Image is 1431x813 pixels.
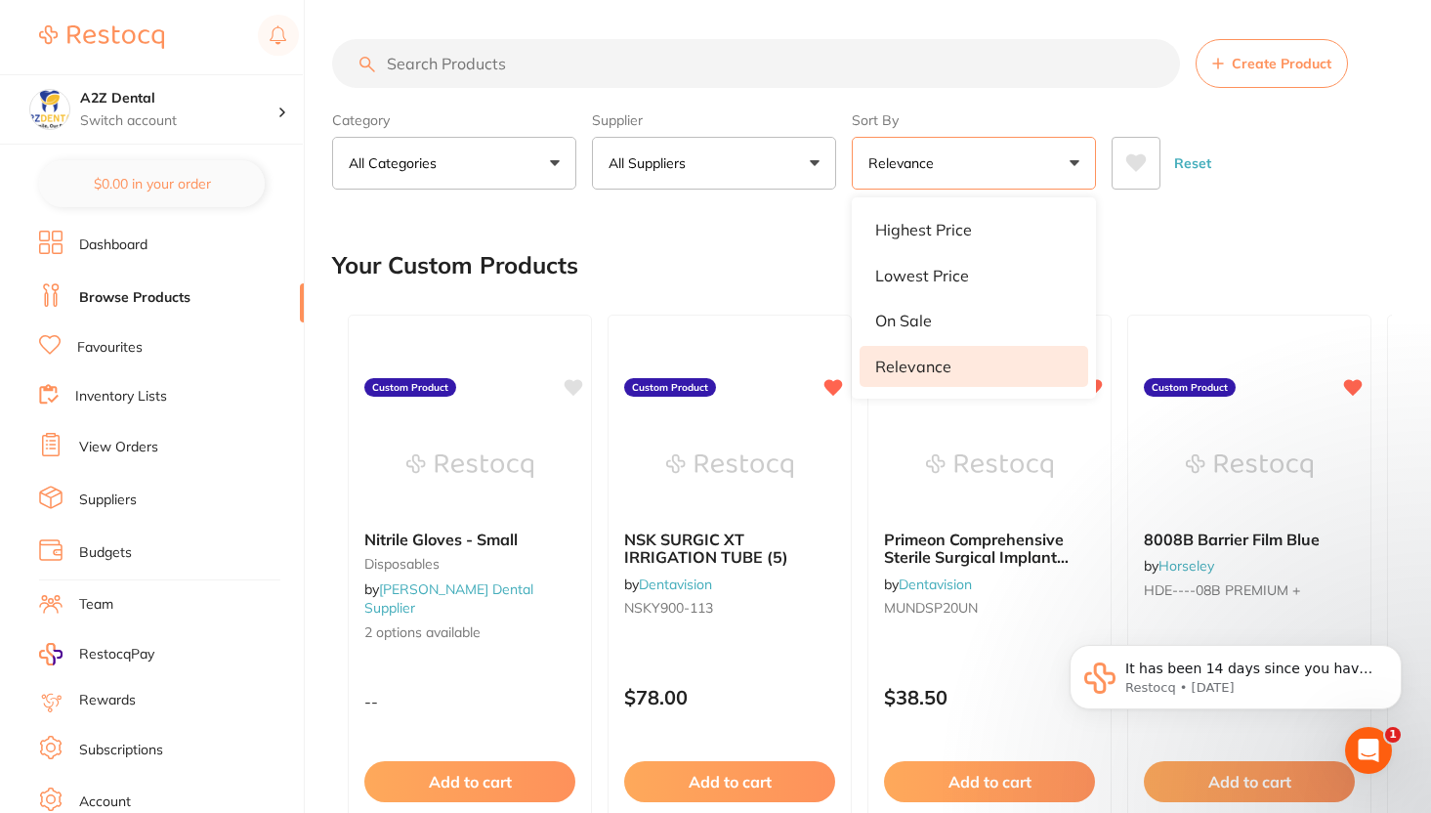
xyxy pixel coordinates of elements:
[592,111,836,129] label: Supplier
[364,580,533,616] span: by
[79,645,154,664] span: RestocqPay
[364,531,575,548] b: Nitrile Gloves - Small
[899,576,972,593] a: Dentavision
[868,153,942,173] p: Relevance
[39,643,154,665] a: RestocqPay
[884,576,972,593] span: by
[926,417,1053,515] img: Primeon Comprehensive Sterile Surgical Implant Drape Pack
[77,338,143,358] a: Favourites
[1345,727,1392,774] iframe: Intercom live chat
[875,267,969,284] p: Lowest Price
[852,111,1096,129] label: Sort By
[875,312,932,329] p: On Sale
[79,595,113,615] a: Team
[364,378,456,398] label: Custom Product
[852,137,1096,190] button: Relevance
[1158,557,1214,575] a: Horseley
[79,792,131,812] a: Account
[1144,557,1214,575] span: by
[884,600,1095,616] small: MUNDSP20UN
[624,600,835,616] small: NSKY900-113
[364,556,575,572] small: disposables
[639,576,712,593] a: Dentavision
[1040,604,1431,760] iframe: Intercom notifications message
[364,623,575,643] span: 2 options available
[875,358,951,375] p: Relevance
[1385,727,1401,743] span: 1
[875,221,972,238] p: Highest Price
[1196,39,1348,88] button: Create Product
[1186,417,1313,515] img: 8008B Barrier Film Blue
[624,576,712,593] span: by
[80,111,277,131] p: Switch account
[364,580,533,616] a: [PERSON_NAME] Dental Supplier
[39,643,63,665] img: RestocqPay
[624,378,716,398] label: Custom Product
[406,417,533,515] img: Nitrile Gloves - Small
[1144,531,1355,548] b: 8008B Barrier Film Blue
[884,531,1095,567] b: Primeon Comprehensive Sterile Surgical Implant Drape Pack
[80,89,277,108] h4: A2Z Dental
[666,417,793,515] img: NSK SURGIC XT IRRIGATION TUBE (5)
[39,25,164,49] img: Restocq Logo
[349,153,444,173] p: All Categories
[332,252,578,279] h2: Your Custom Products
[79,741,163,760] a: Subscriptions
[609,153,694,173] p: All Suppliers
[592,137,836,190] button: All Suppliers
[79,491,137,510] a: Suppliers
[75,387,167,406] a: Inventory Lists
[79,288,190,308] a: Browse Products
[884,761,1095,802] button: Add to cart
[1168,137,1217,190] button: Reset
[1232,56,1331,71] span: Create Product
[1144,582,1355,598] small: HDE----08B PREMIUM +
[1144,378,1236,398] label: Custom Product
[349,693,591,710] div: --
[79,691,136,710] a: Rewards
[624,761,835,802] button: Add to cart
[332,39,1180,88] input: Search Products
[39,15,164,60] a: Restocq Logo
[39,160,265,207] button: $0.00 in your order
[79,235,147,255] a: Dashboard
[364,761,575,802] button: Add to cart
[624,686,835,708] p: $78.00
[332,111,576,129] label: Category
[79,438,158,457] a: View Orders
[1144,761,1355,802] button: Add to cart
[30,90,69,129] img: A2Z Dental
[332,137,576,190] button: All Categories
[624,531,835,567] b: NSK SURGIC XT IRRIGATION TUBE (5)
[79,543,132,563] a: Budgets
[884,686,1095,708] p: $38.50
